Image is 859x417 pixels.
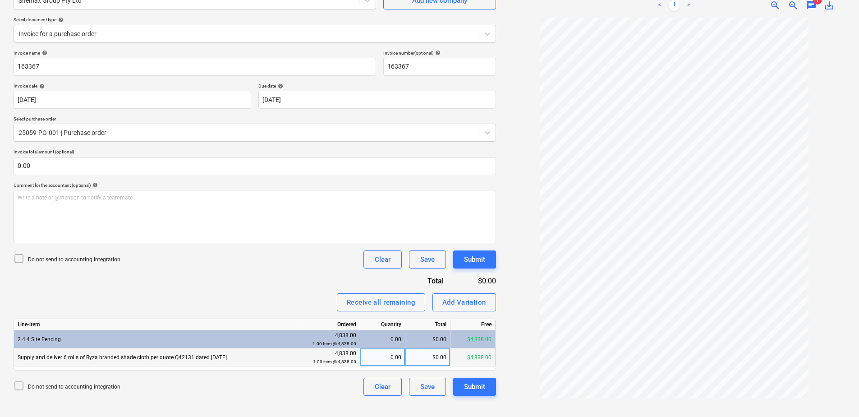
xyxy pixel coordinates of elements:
p: Invoice total amount (optional) [14,149,496,157]
input: Invoice date not specified [14,91,251,109]
div: Select document type [14,17,496,23]
div: Quantity [360,319,405,330]
div: Ordered [297,319,360,330]
button: Receive all remaining [337,293,425,311]
div: Add Variation [442,297,486,308]
div: $0.00 [405,330,450,348]
input: Invoice name [14,58,376,76]
div: Total [379,276,458,286]
small: 1.00 Item @ 4,838.00 [312,341,356,346]
div: Save [420,381,435,393]
button: Save [409,250,446,269]
div: Line-item [14,319,297,330]
button: Submit [453,378,496,396]
button: Clear [363,250,402,269]
div: Due date [258,83,496,89]
input: Invoice number [383,58,496,76]
div: 4,838.00 [301,349,356,366]
button: Clear [363,378,402,396]
small: 1.00 item @ 4,838.00 [313,359,356,364]
span: help [433,50,441,56]
div: 0.00 [364,330,401,348]
div: $4,838.00 [450,348,496,366]
div: Total [405,319,450,330]
div: Clear [375,381,390,393]
button: Submit [453,250,496,269]
p: Do not send to accounting integration [28,383,120,391]
button: Add Variation [432,293,496,311]
div: $0.00 [405,348,450,366]
div: Invoice number (optional) [383,50,496,56]
div: Supply and deliver 6 rolls of Ryza branded shade cloth per quote Q42131 dated [DATE] [14,348,297,366]
span: help [91,182,98,188]
p: Do not send to accounting integration [28,256,120,264]
input: Due date not specified [258,91,496,109]
div: 0.00 [364,348,401,366]
div: Free [450,319,496,330]
div: Clear [375,254,390,265]
input: Invoice total amount (optional) [14,157,496,175]
div: Save [420,254,435,265]
span: 2.4.4 Site Fencing [18,336,61,343]
div: Invoice date [14,83,251,89]
div: $0.00 [458,276,496,286]
div: $4,838.00 [450,330,496,348]
div: Submit [464,254,485,265]
div: Receive all remaining [347,297,415,308]
span: help [276,83,283,89]
span: help [40,50,47,56]
div: Submit [464,381,485,393]
button: Save [409,378,446,396]
span: help [56,17,64,23]
div: Comment for the accountant (optional) [14,182,496,188]
p: Select purchase order [14,116,496,124]
span: help [37,83,45,89]
div: 4,838.00 [301,331,356,348]
iframe: Chat Widget [814,374,859,417]
div: Invoice name [14,50,376,56]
